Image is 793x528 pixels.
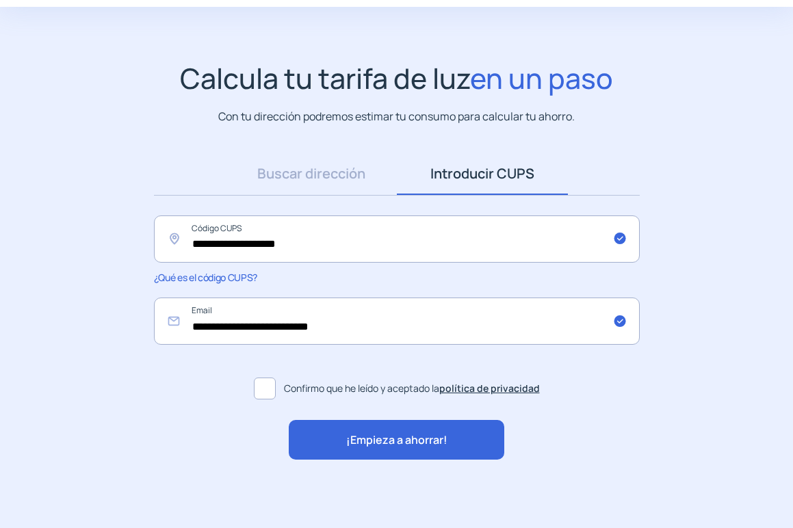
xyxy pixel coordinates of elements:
span: Confirmo que he leído y aceptado la [284,381,540,396]
a: Buscar dirección [226,153,397,195]
a: Introducir CUPS [397,153,568,195]
p: Con tu dirección podremos estimar tu consumo para calcular tu ahorro. [218,108,575,125]
span: ¿Qué es el código CUPS? [154,271,257,284]
span: ¡Empieza a ahorrar! [346,432,447,449]
a: política de privacidad [439,382,540,395]
h1: Calcula tu tarifa de luz [180,62,613,95]
span: en un paso [470,59,613,97]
